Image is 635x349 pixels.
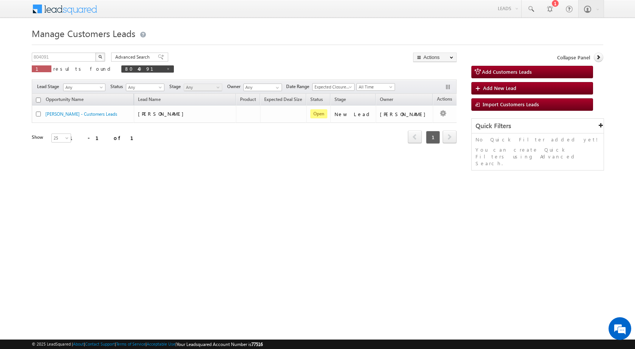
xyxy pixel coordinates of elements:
span: Expected Closure Date [313,84,352,90]
span: Owner [380,96,393,102]
span: Lead Stage [37,83,62,90]
span: prev [408,130,422,143]
span: 1 [36,65,48,72]
span: Owner [227,83,243,90]
span: © 2025 LeadSquared | | | | | [32,341,263,348]
a: Expected Closure Date [312,83,355,91]
span: Add Customers Leads [482,68,532,75]
p: No Quick Filter added yet! [475,136,600,143]
span: Stage [169,83,184,90]
a: About [73,341,84,346]
a: Any [63,84,105,91]
a: [PERSON_NAME] - Customers Leads [45,111,117,117]
span: Collapse Panel [557,54,590,61]
a: Show All Items [272,84,281,92]
span: Stage [335,96,346,102]
div: Quick Filters [472,119,604,133]
span: 77516 [251,341,263,347]
span: [PERSON_NAME] [138,110,187,117]
input: Type to Search [243,84,282,91]
span: results found [53,65,113,72]
span: Any [184,84,220,91]
div: New Lead [335,111,372,118]
a: Any [126,84,164,91]
a: 25 [51,133,71,143]
a: All Time [356,83,395,91]
input: Check all records [36,98,41,102]
span: Import Customers Leads [483,101,539,107]
span: 1 [426,131,440,144]
div: Show [32,134,45,141]
a: Any [184,84,222,91]
span: Advanced Search [115,54,152,60]
span: next [443,130,457,143]
a: prev [408,131,422,143]
span: Date Range [286,83,312,90]
span: Your Leadsquared Account Number is [177,341,263,347]
span: Status [110,83,126,90]
a: Status [307,95,327,105]
span: Product [240,96,256,102]
span: Manage Customers Leads [32,27,135,39]
div: [PERSON_NAME] [380,111,429,118]
a: Terms of Service [116,341,146,346]
a: Opportunity Name [42,95,87,105]
span: Any [63,84,103,91]
span: Expected Deal Size [264,96,302,102]
span: Open [310,109,327,118]
span: Opportunity Name [46,96,84,102]
a: Expected Deal Size [260,95,306,105]
div: 1 - 1 of 1 [70,133,142,142]
p: You can create Quick Filters using Advanced Search. [475,146,600,167]
span: Actions [433,95,456,105]
span: 25 [52,135,72,141]
span: Lead Name [134,95,164,105]
span: All Time [357,84,393,90]
a: Contact Support [85,341,115,346]
a: next [443,131,457,143]
span: Add New Lead [483,85,516,91]
img: Search [98,55,102,59]
span: Any [126,84,162,91]
button: Actions [413,53,457,62]
span: 804091 [125,65,163,72]
a: Acceptable Use [147,341,175,346]
a: Stage [331,95,350,105]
